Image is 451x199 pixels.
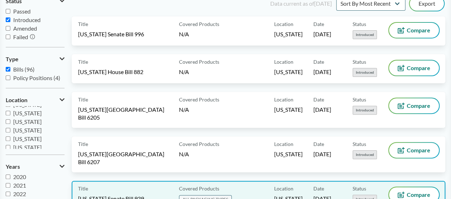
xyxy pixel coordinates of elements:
span: [DATE] [313,150,331,158]
span: Compare [407,27,430,33]
span: Date [313,58,324,66]
span: [US_STATE] [13,110,42,116]
span: [US_STATE] Senate Bill 996 [78,30,144,38]
input: 2021 [6,183,10,188]
span: [US_STATE] [13,135,42,142]
span: Title [78,58,88,66]
input: Failed [6,35,10,39]
span: Title [78,96,88,103]
span: Bills (96) [13,66,35,73]
span: Introduced [13,16,41,23]
input: Introduced [6,17,10,22]
input: [US_STATE] [6,119,10,124]
span: Covered Products [179,58,219,66]
span: Date [313,96,324,103]
span: [US_STATE] [274,68,303,76]
span: [DATE] [313,68,331,76]
span: [US_STATE] [274,30,303,38]
span: Years [6,163,20,170]
span: Location [274,140,293,148]
button: Compare [389,143,439,158]
input: 2020 [6,174,10,179]
span: N/A [179,68,189,75]
span: [DATE] [313,106,331,114]
span: Title [78,140,88,148]
span: Compare [407,103,430,109]
span: Type [6,56,19,62]
span: Covered Products [179,20,219,28]
span: N/A [179,106,189,113]
input: 2022 [6,192,10,196]
span: Location [274,185,293,192]
span: Location [274,96,293,103]
span: 2022 [13,190,26,197]
input: Policy Positions (4) [6,75,10,80]
input: Bills (96) [6,67,10,72]
span: Compare [407,147,430,153]
input: [US_STATE] [6,111,10,115]
input: [US_STATE] [6,145,10,150]
span: Status [353,140,366,148]
span: Title [78,20,88,28]
span: Passed [13,8,31,15]
span: Covered Products [179,140,219,148]
button: Compare [389,61,439,75]
span: Policy Positions (4) [13,74,60,81]
span: Date [313,185,324,192]
span: [US_STATE] [13,127,42,133]
span: Introduced [353,68,377,77]
span: [US_STATE] [274,106,303,114]
span: N/A [179,151,189,157]
input: Passed [6,9,10,14]
span: Location [274,20,293,28]
span: Failed [13,33,28,40]
span: Introduced [353,150,377,159]
span: Introduced [353,106,377,115]
span: Status [353,58,366,66]
button: Compare [389,98,439,113]
span: Date [313,20,324,28]
span: 2020 [13,173,26,180]
input: [US_STATE] [6,128,10,132]
span: 2021 [13,182,26,189]
span: Status [353,96,366,103]
span: Location [274,58,293,66]
span: Compare [407,192,430,198]
input: [US_STATE] [6,136,10,141]
span: Introduced [353,30,377,39]
span: [US_STATE] [13,144,42,151]
span: Status [353,185,366,192]
span: Status [353,20,366,28]
span: [US_STATE] House Bill 882 [78,68,143,76]
span: Date [313,140,324,148]
button: Compare [389,23,439,38]
input: Amended [6,26,10,31]
span: Compare [407,65,430,71]
span: Covered Products [179,185,219,192]
span: [US_STATE][GEOGRAPHIC_DATA] Bill 6205 [78,106,170,121]
span: [US_STATE] [13,118,42,125]
span: Covered Products [179,96,219,103]
span: Location [6,97,27,103]
span: [DATE] [313,30,331,38]
span: Title [78,185,88,192]
button: Years [6,161,65,173]
span: [US_STATE] [274,150,303,158]
button: Location [6,94,65,106]
button: Type [6,53,65,65]
span: N/A [179,31,189,37]
span: Amended [13,25,37,32]
span: [US_STATE][GEOGRAPHIC_DATA] Bill 6207 [78,150,170,166]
